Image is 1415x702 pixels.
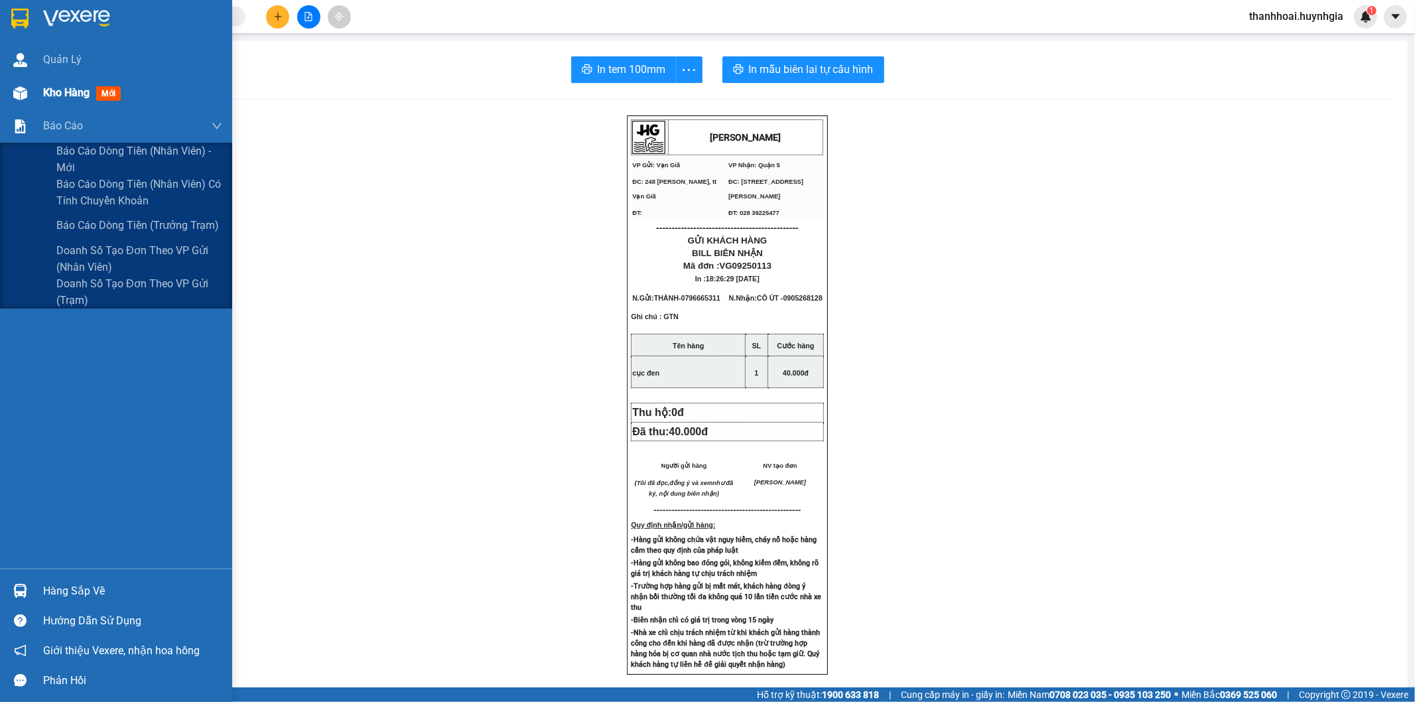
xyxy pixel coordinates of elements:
span: Hỗ trợ kỹ thuật: [757,687,879,702]
span: GỬI KHÁCH HÀNG [688,236,768,246]
span: ---------------------------------------------- [656,222,798,233]
strong: [PERSON_NAME] [710,132,781,143]
span: 0905268128 [783,294,823,302]
span: N.Nhận: [729,294,823,302]
span: Cung cấp máy in - giấy in: [901,687,1004,702]
span: notification [14,644,27,657]
span: Người gửi hàng [661,462,707,469]
button: file-add [297,5,320,29]
span: In : [695,275,760,283]
div: 0796665311 [11,43,104,62]
span: ĐC: [STREET_ADDRESS][PERSON_NAME] [728,178,803,200]
span: printer [582,64,592,76]
button: printerIn tem 100mm [571,56,677,83]
span: Doanh số tạo đơn theo VP gửi (trạm) [56,275,222,309]
span: Quản Lý [43,51,82,68]
strong: Quy định nhận/gửi hàng: [631,521,715,529]
button: printerIn mẫu biên lai tự cấu hình [722,56,884,83]
span: 1 [755,369,759,377]
span: CÔ ÚT - [757,294,823,302]
span: message [14,674,27,687]
span: | [889,687,891,702]
button: aim [328,5,351,29]
span: In mẫu biên lai tự cấu hình [749,61,874,78]
span: file-add [304,12,313,21]
span: Đã thu : [10,71,50,85]
strong: SL [752,342,762,350]
img: logo [632,121,665,154]
span: Giới thiệu Vexere, nhận hoa hồng [43,642,200,659]
span: VG09250113 [720,261,772,271]
span: thanhhoai.huynhgia [1239,8,1354,25]
span: THÀNH [654,294,679,302]
span: N.Gửi: [632,294,720,302]
span: 0796665311 [681,294,720,302]
img: solution-icon [13,119,27,133]
div: Tên hàng: cục đen ( : 1 ) [11,94,206,110]
span: ĐT: [632,210,642,216]
span: Miền Nam [1008,687,1171,702]
div: Vạn Giã [11,11,104,27]
span: mới [96,86,121,101]
span: - [679,294,720,302]
strong: Tên hàng [673,342,704,350]
span: Báo cáo dòng tiền (nhân viên) có tính chuyển khoản [56,176,222,209]
span: Báo cáo dòng tiền (trưởng trạm) [56,217,219,234]
span: Thu hộ: [632,407,689,418]
span: --- [654,505,663,515]
img: warehouse-icon [13,53,27,67]
strong: -Biên nhận chỉ có giá trị trong vòng 15 ngày [631,616,774,624]
div: Hướng dẫn sử dụng [43,611,222,631]
div: Quận 5 [113,11,206,27]
strong: -Hàng gửi không chứa vật nguy hiểm, cháy nổ hoặc hàng cấm theo quy định của pháp luật [631,535,817,555]
span: 40.000đ [669,426,708,437]
span: more [677,62,702,78]
div: Phản hồi [43,671,222,691]
div: CÔ ÚT [113,27,206,43]
span: VP Gửi: Vạn Giã [632,162,680,169]
img: icon-new-feature [1360,11,1372,23]
span: 1 [1369,6,1374,15]
span: Ghi chú : GTN [631,313,679,331]
span: 40.000đ [783,369,809,377]
span: VP Nhận: Quận 5 [728,162,780,169]
span: Nhận: [113,13,145,27]
span: Mã đơn : [683,261,772,271]
button: more [676,56,703,83]
strong: -Hàng gửi không bao đóng gói, không kiểm đếm, không rõ giá trị khách hàng tự chịu trách nhiệm [631,559,819,578]
strong: 1900 633 818 [822,689,879,700]
div: Hàng sắp về [43,581,222,601]
span: ĐC: 248 [PERSON_NAME], tt Vạn Giã [632,178,716,200]
div: 40.000 [10,70,106,86]
span: ĐT: 028 39225477 [728,210,779,216]
span: | [1287,687,1289,702]
em: (Tôi đã đọc,đồng ý và xem [635,480,713,486]
strong: -Nhà xe chỉ chịu trách nhiệm từ khi khách gửi hàng thành công cho đến khi hàng đã được nhận (trừ ... [631,628,820,669]
span: Doanh số tạo đơn theo VP gửi (nhân viên) [56,242,222,275]
span: Miền Bắc [1181,687,1277,702]
span: NV tạo đơn [763,462,797,469]
span: In tem 100mm [598,61,666,78]
span: SL [143,92,161,111]
button: plus [266,5,289,29]
span: question-circle [14,614,27,627]
div: 0905268128 [113,43,206,62]
span: printer [733,64,744,76]
img: logo-vxr [11,9,29,29]
span: Kho hàng [43,86,90,99]
strong: -Trường hợp hàng gửi bị mất mát, khách hàng đòng ý nhận bồi thường tối đa không quá 10 lần tiền c... [631,582,821,612]
span: copyright [1341,690,1351,699]
span: aim [334,12,344,21]
span: caret-down [1390,11,1402,23]
img: warehouse-icon [13,86,27,100]
span: Đã thu: [632,426,708,437]
span: Gửi: [11,13,32,27]
div: THÀNH [11,27,104,43]
img: warehouse-icon [13,584,27,598]
strong: 0708 023 035 - 0935 103 250 [1049,689,1171,700]
span: ⚪️ [1174,692,1178,697]
strong: 0369 525 060 [1220,689,1277,700]
span: 18:26:29 [DATE] [706,275,760,283]
span: plus [273,12,283,21]
span: Báo cáo [43,117,83,134]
